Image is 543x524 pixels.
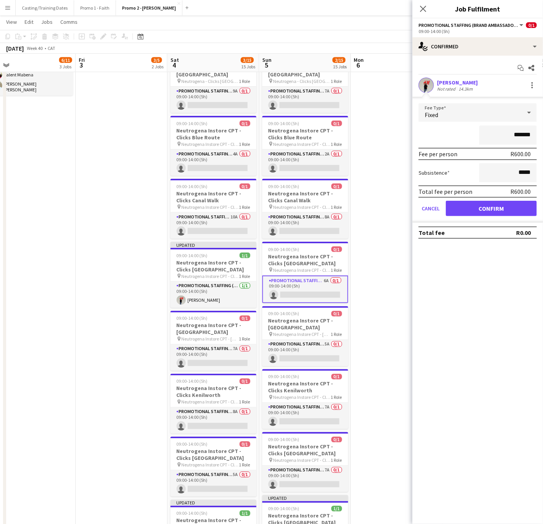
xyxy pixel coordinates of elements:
div: Total fee [419,229,445,236]
div: CAT [48,45,55,51]
span: Neutrogena Instore CPT - Clicks [GEOGRAPHIC_DATA] [273,267,331,273]
span: 6/11 [59,57,72,63]
h3: Neutrogena Instore CPT - Clicks Blue Route [171,127,257,141]
div: Updated [262,495,348,501]
span: Neutrogena Instore CPT - [GEOGRAPHIC_DATA] [182,336,239,342]
app-card-role: Promotional Staffing (Brand Ambassadors)6A0/109:00-14:00 (5h) [262,276,348,303]
app-card-role: Promotional Staffing (Brand Ambassadors)4A0/109:00-14:00 (5h) [171,150,257,176]
span: Neutrogena Instore CPT - Clicks Kenilworth [273,395,331,400]
app-job-card: 09:00-14:00 (5h)0/1Neutrogena - Clicks [GEOGRAPHIC_DATA] Neutrogena - Clicks [GEOGRAPHIC_DATA]1 R... [262,53,348,113]
app-job-card: 09:00-14:00 (5h)0/1Neutrogena Instore CPT - [GEOGRAPHIC_DATA] Neutrogena Instore CPT - [GEOGRAPHI... [171,311,257,371]
button: Confirm [446,201,537,216]
app-card-role: Promotional Staffing (Brand Ambassadors)5A0/109:00-14:00 (5h) [262,340,348,366]
span: 09:00-14:00 (5h) [177,379,208,384]
span: 0/1 [240,316,250,321]
app-job-card: 09:00-14:00 (5h)0/1Neutrogena Instore CPT - Clicks Blue Route Neutrogena Instore CPT - Clicks Blu... [262,116,348,176]
button: Promo 2 - [PERSON_NAME] [116,0,182,15]
app-card-role: Promotional Staffing (Brand Ambassadors)7A0/109:00-14:00 (5h) [171,345,257,371]
span: 3/15 [241,57,254,63]
span: Mon [354,56,364,63]
div: Fee per person [419,150,457,158]
app-card-role: Promotional Staffing (Brand Ambassadors)8A0/109:00-14:00 (5h) [171,408,257,434]
span: 1 Role [331,458,342,463]
span: 1 Role [331,267,342,273]
a: Comms [57,17,81,27]
span: Jobs [41,18,53,25]
span: Neutrogena Instore CPT - Clicks Canal Walk [182,204,239,210]
div: 09:00-14:00 (5h)0/1Neutrogena Instore CPT - Clicks Canal Walk Neutrogena Instore CPT - Clicks Can... [171,179,257,239]
app-card-role: Promotional Staffing (Brand Ambassadors)9A0/109:00-14:00 (5h) [171,87,257,113]
button: Cancel [419,201,443,216]
div: 09:00-14:00 (5h)0/1Neutrogena Instore CPT - Clicks Kenilworth Neutrogena Instore CPT - Clicks Ken... [262,369,348,429]
h3: Neutrogena Instore CPT - Clicks Kenilworth [171,385,257,399]
div: Confirmed [412,37,543,56]
app-card-role: Promotional Staffing (Brand Ambassadors)7A0/109:00-14:00 (5h) [262,87,348,113]
span: 1 Role [331,141,342,147]
span: 1/1 [240,511,250,516]
span: 0/1 [331,437,342,443]
h3: Job Fulfilment [412,4,543,14]
div: 14.3km [457,86,474,92]
span: 0/1 [240,441,250,447]
h3: Neutrogena Instore CPT - Clicks Canal Walk [171,190,257,204]
span: 09:00-14:00 (5h) [177,253,208,258]
span: Fri [79,56,85,63]
div: R0.00 [516,229,531,236]
span: Fixed [425,111,438,119]
button: Casting/Training Dates [16,0,74,15]
span: Neutrogena Instore CPT - Clicks Kenilworth [182,399,239,405]
span: 1 Role [239,78,250,84]
span: 0/1 [331,121,342,126]
h3: Neutrogena Instore CPT - Clicks Canal Walk [262,190,348,204]
app-job-card: 09:00-14:00 (5h)0/1Neutrogena Instore CPT - Clicks Canal Walk Neutrogena Instore CPT - Clicks Can... [262,179,348,239]
span: 09:00-14:00 (5h) [177,441,208,447]
app-card-role: Promotional Staffing (Brand Ambassadors)7A0/109:00-14:00 (5h) [262,466,348,492]
span: 09:00-14:00 (5h) [268,374,300,380]
div: 3 Jobs [60,64,72,69]
span: 09:00-14:00 (5h) [268,121,300,126]
span: 0/1 [526,22,537,28]
span: 1/1 [240,253,250,258]
app-job-card: Updated09:00-14:00 (5h)1/1Neutrogena Instore CPT - Clicks [GEOGRAPHIC_DATA] Neutrogena Instore CP... [171,242,257,308]
span: Neutrogena - Clicks [GEOGRAPHIC_DATA] [273,78,331,84]
div: 09:00-14:00 (5h)0/1Neutrogena Instore CPT - Clicks [GEOGRAPHIC_DATA] Neutrogena Instore CPT - Cli... [262,242,348,303]
div: 09:00-14:00 (5h)0/1Neutrogena - Clicks [GEOGRAPHIC_DATA] Neutrogena - Clicks [GEOGRAPHIC_DATA]1 R... [171,53,257,113]
app-card-role: Promotional Staffing (Brand Ambassadors)5A0/109:00-14:00 (5h) [171,471,257,497]
span: Week 40 [25,45,45,51]
span: Promotional Staffing (Brand Ambassadors) [419,22,518,28]
h3: Neutrogena Instore CPT - [GEOGRAPHIC_DATA] [171,322,257,336]
div: Not rated [437,86,457,92]
span: 09:00-14:00 (5h) [177,511,208,516]
h3: Neutrogena Instore CPT - Clicks Kenilworth [262,380,348,394]
span: 1 Role [239,399,250,405]
span: Neutrogena Instore CPT - Clicks Blue Route [273,141,331,147]
span: 1 Role [331,332,342,337]
span: Neutrogena - Clicks [GEOGRAPHIC_DATA] [182,78,239,84]
span: Neutrogena Instore CPT - Clicks [GEOGRAPHIC_DATA] [273,458,331,463]
span: Neutrogena Instore CPT - Clicks [GEOGRAPHIC_DATA] [182,273,239,279]
app-card-role: Promotional Staffing (Brand Ambassadors)2A0/109:00-14:00 (5h) [262,150,348,176]
span: 09:00-14:00 (5h) [177,183,208,189]
span: 0/1 [331,246,342,252]
span: Neutrogena Instore CPT - Clicks Blue Route [182,141,239,147]
h3: Neutrogena Instore CPT - Clicks [GEOGRAPHIC_DATA] [171,448,257,462]
h3: Neutrogena Instore CPT - Clicks Blue Route [262,127,348,141]
div: Total fee per person [419,188,472,195]
app-card-role: Promotional Staffing (Brand Ambassadors)10A0/109:00-14:00 (5h) [171,213,257,239]
app-job-card: 09:00-14:00 (5h)0/1Neutrogena Instore CPT - Clicks [GEOGRAPHIC_DATA] Neutrogena Instore CPT - Cli... [262,432,348,492]
h3: Neutrogena Instore CPT - Clicks [GEOGRAPHIC_DATA] [262,253,348,267]
div: Updated [171,242,257,248]
button: Promo 1 - Faith [74,0,116,15]
div: R600.00 [510,150,531,158]
div: R600.00 [510,188,531,195]
label: Subsistence [419,169,450,176]
button: Promotional Staffing (Brand Ambassadors) [419,22,525,28]
app-card-role: Promotional Staffing (Brand Ambassadors)8A0/109:00-14:00 (5h) [262,213,348,239]
app-job-card: 09:00-14:00 (5h)0/1Neutrogena Instore CPT - [GEOGRAPHIC_DATA] Neutrogena Instore CPT - [GEOGRAPHI... [262,306,348,366]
